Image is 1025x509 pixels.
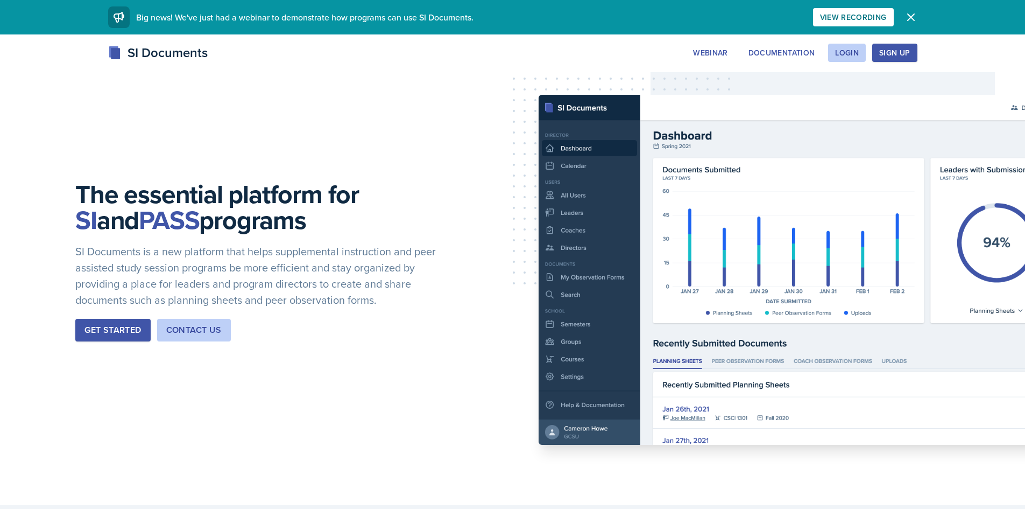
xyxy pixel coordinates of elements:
div: Webinar [693,48,727,57]
button: Webinar [686,44,734,62]
div: View Recording [820,13,887,22]
button: View Recording [813,8,894,26]
div: Get Started [84,324,141,337]
div: Sign Up [879,48,910,57]
div: Documentation [748,48,815,57]
button: Sign Up [872,44,917,62]
button: Login [828,44,866,62]
span: Big news! We've just had a webinar to demonstrate how programs can use SI Documents. [136,11,473,23]
div: Contact Us [166,324,222,337]
div: Login [835,48,859,57]
div: SI Documents [108,43,208,62]
button: Contact Us [157,319,231,341]
button: Get Started [75,319,150,341]
button: Documentation [741,44,822,62]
